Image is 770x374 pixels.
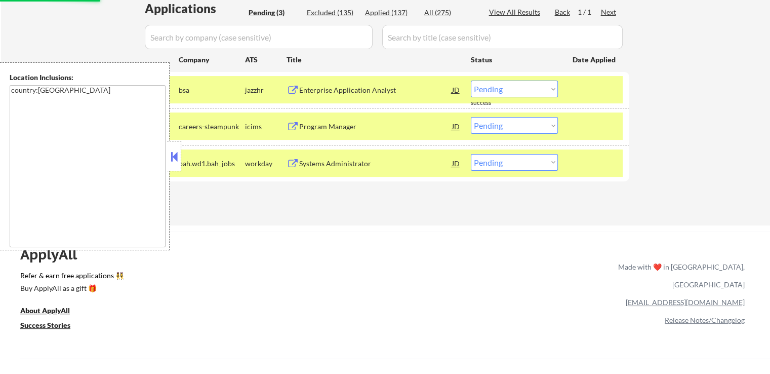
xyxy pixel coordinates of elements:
[145,3,245,15] div: Applications
[424,8,475,18] div: All (275)
[179,159,245,169] div: bah.wd1.bah_jobs
[245,55,287,65] div: ATS
[451,117,461,135] div: JD
[307,8,357,18] div: Excluded (135)
[249,8,299,18] div: Pending (3)
[555,7,571,17] div: Back
[601,7,617,17] div: Next
[299,85,452,95] div: Enterprise Application Analyst
[489,7,543,17] div: View All Results
[365,8,416,18] div: Applied (137)
[20,272,407,283] a: Refer & earn free applications 👯‍♀️
[299,159,452,169] div: Systems Administrator
[20,246,89,263] div: ApplyAll
[20,321,70,329] u: Success Stories
[614,258,745,293] div: Made with ❤️ in [GEOGRAPHIC_DATA], [GEOGRAPHIC_DATA]
[179,85,245,95] div: bsa
[20,306,70,315] u: About ApplyAll
[245,122,287,132] div: icims
[20,283,121,295] a: Buy ApplyAll as a gift 🎁
[10,72,166,83] div: Location Inclusions:
[573,55,617,65] div: Date Applied
[471,50,558,68] div: Status
[20,320,84,332] a: Success Stories
[20,285,121,292] div: Buy ApplyAll as a gift 🎁
[145,25,373,49] input: Search by company (case sensitive)
[179,55,245,65] div: Company
[626,298,745,307] a: [EMAIL_ADDRESS][DOMAIN_NAME]
[451,81,461,99] div: JD
[451,154,461,172] div: JD
[299,122,452,132] div: Program Manager
[578,7,601,17] div: 1 / 1
[245,85,287,95] div: jazzhr
[471,99,511,107] div: success
[179,122,245,132] div: careers-steampunk
[287,55,461,65] div: Title
[245,159,287,169] div: workday
[665,316,745,324] a: Release Notes/Changelog
[20,305,84,318] a: About ApplyAll
[382,25,623,49] input: Search by title (case sensitive)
